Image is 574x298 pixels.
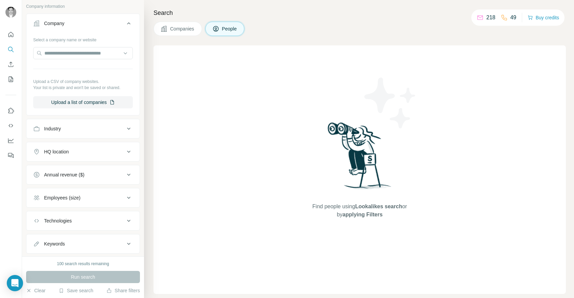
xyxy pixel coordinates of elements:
button: My lists [5,73,16,85]
p: Upload a CSV of company websites. [33,79,133,85]
span: applying Filters [343,212,383,217]
p: Company information [26,3,140,9]
p: 49 [510,14,516,22]
div: HQ location [44,148,69,155]
div: Annual revenue ($) [44,171,84,178]
div: Technologies [44,217,72,224]
img: Avatar [5,7,16,18]
div: Company [44,20,64,27]
button: Use Surfe API [5,120,16,132]
button: Upload a list of companies [33,96,133,108]
p: 218 [486,14,495,22]
button: Dashboard [5,134,16,147]
div: 100 search results remaining [57,261,109,267]
h4: Search [153,8,566,18]
div: Open Intercom Messenger [7,275,23,291]
button: Share filters [106,287,140,294]
button: Industry [26,121,140,137]
button: Feedback [5,149,16,162]
button: Use Surfe on LinkedIn [5,105,16,117]
button: Search [5,43,16,56]
div: Keywords [44,240,65,247]
div: Employees (size) [44,194,80,201]
button: Clear [26,287,45,294]
button: HQ location [26,144,140,160]
div: Industry [44,125,61,132]
button: Keywords [26,236,140,252]
span: Companies [170,25,195,32]
img: Surfe Illustration - Woman searching with binoculars [325,121,395,196]
button: Quick start [5,28,16,41]
button: Technologies [26,213,140,229]
button: Employees (size) [26,190,140,206]
div: Select a company name or website [33,34,133,43]
button: Annual revenue ($) [26,167,140,183]
img: Surfe Illustration - Stars [360,72,421,133]
span: Lookalikes search [355,204,402,209]
button: Enrich CSV [5,58,16,70]
button: Buy credits [528,13,559,22]
span: People [222,25,238,32]
button: Company [26,15,140,34]
span: Find people using or by [305,203,414,219]
button: Save search [59,287,93,294]
p: Your list is private and won't be saved or shared. [33,85,133,91]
